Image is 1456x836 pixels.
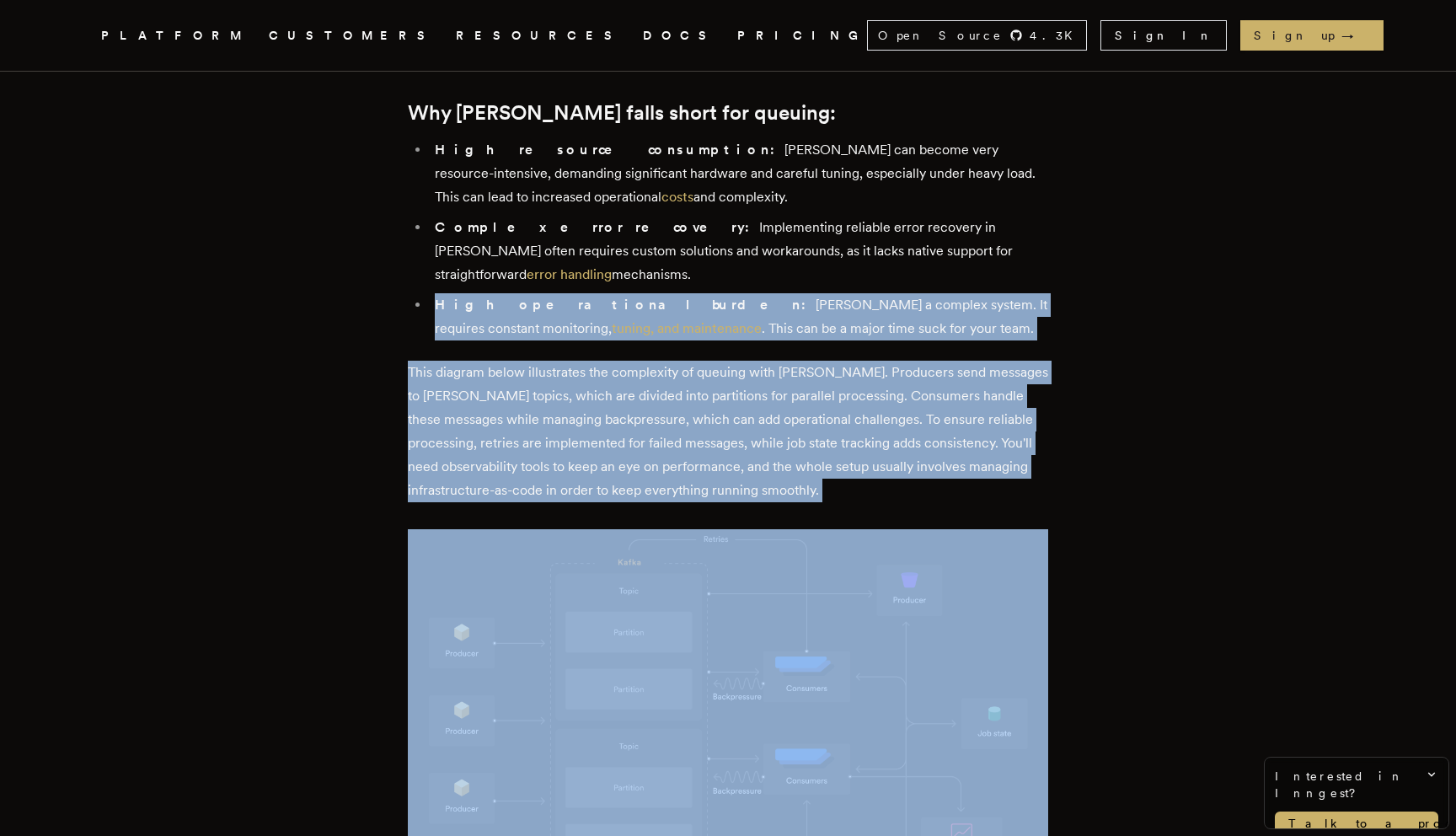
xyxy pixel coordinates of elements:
a: Sign In [1100,20,1227,51]
li: [PERSON_NAME] a complex system. It requires constant monitoring, . This can be a major time suck ... [430,293,1048,340]
a: tuning, and maintenance [612,320,762,336]
a: CUSTOMERS [269,25,436,46]
a: Talk to a product expert [1275,812,1438,835]
span: Interested in Inngest? [1275,768,1438,801]
a: PRICING [737,25,867,46]
p: This diagram below illustrates the complexity of queuing with [PERSON_NAME]. Producers send messa... [408,361,1048,502]
span: Open Source [878,27,1003,44]
button: PLATFORM [101,25,249,46]
h2: Why [PERSON_NAME] falls short for queuing: [408,101,1048,125]
strong: Complex error recovery: [435,219,759,235]
a: costs [661,189,693,205]
a: error handling [527,266,612,282]
button: RESOURCES [456,25,623,46]
a: DOCS [643,25,717,46]
li: [PERSON_NAME] can become very resource-intensive, demanding significant hardware and careful tuni... [430,138,1048,209]
span: 4.3 K [1030,27,1083,44]
li: Implementing reliable error recovery in [PERSON_NAME] often requires custom solutions and workaro... [430,216,1048,287]
span: → [1341,27,1370,44]
strong: High operational burden: [435,297,816,313]
a: Sign up [1240,20,1384,51]
strong: High resource consumption: [435,142,784,158]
